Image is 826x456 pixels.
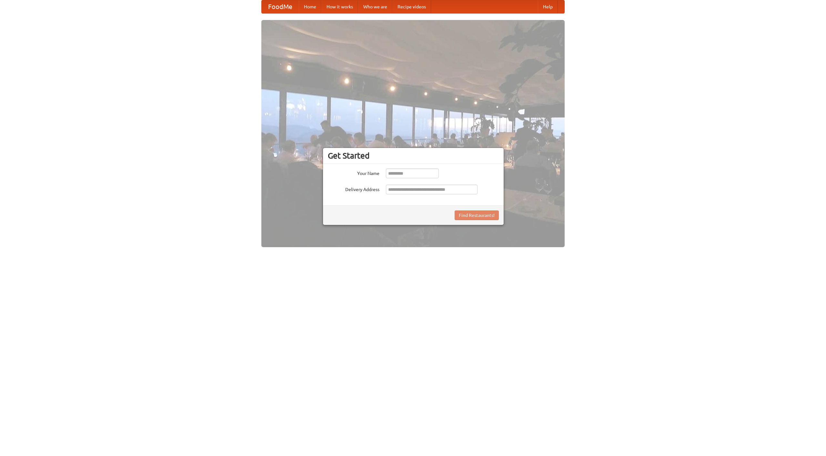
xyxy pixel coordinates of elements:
a: Home [299,0,321,13]
a: Recipe videos [392,0,431,13]
label: Delivery Address [328,185,379,193]
a: FoodMe [262,0,299,13]
a: Help [538,0,558,13]
button: Find Restaurants! [455,210,499,220]
a: How it works [321,0,358,13]
h3: Get Started [328,151,499,160]
label: Your Name [328,169,379,177]
a: Who we are [358,0,392,13]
